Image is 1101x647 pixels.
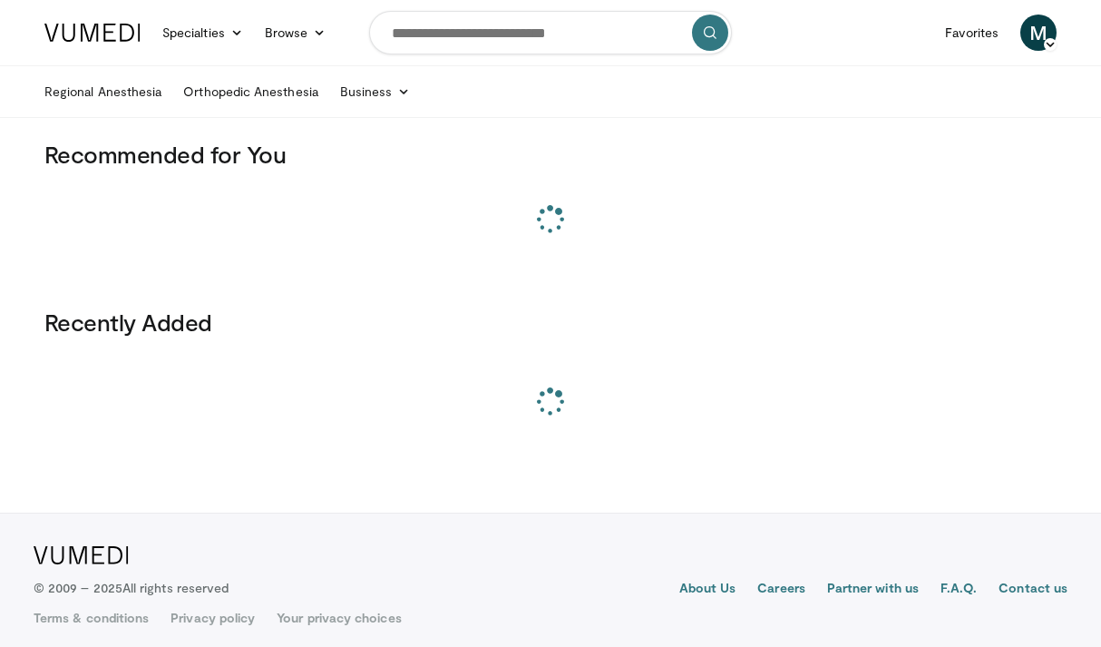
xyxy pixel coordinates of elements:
[827,579,919,601] a: Partner with us
[44,140,1057,169] h3: Recommended for You
[34,609,149,627] a: Terms & conditions
[254,15,337,51] a: Browse
[172,74,328,110] a: Orthopedic Anesthesia
[44,308,1057,337] h3: Recently Added
[757,579,805,601] a: Careers
[679,579,736,601] a: About Us
[151,15,254,51] a: Specialties
[122,580,229,595] span: All rights reserved
[369,11,732,54] input: Search topics, interventions
[999,579,1067,601] a: Contact us
[940,579,977,601] a: F.A.Q.
[34,74,172,110] a: Regional Anesthesia
[171,609,255,627] a: Privacy policy
[34,579,229,597] p: © 2009 – 2025
[934,15,1009,51] a: Favorites
[34,546,129,564] img: VuMedi Logo
[329,74,422,110] a: Business
[277,609,401,627] a: Your privacy choices
[1020,15,1057,51] a: M
[44,24,141,42] img: VuMedi Logo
